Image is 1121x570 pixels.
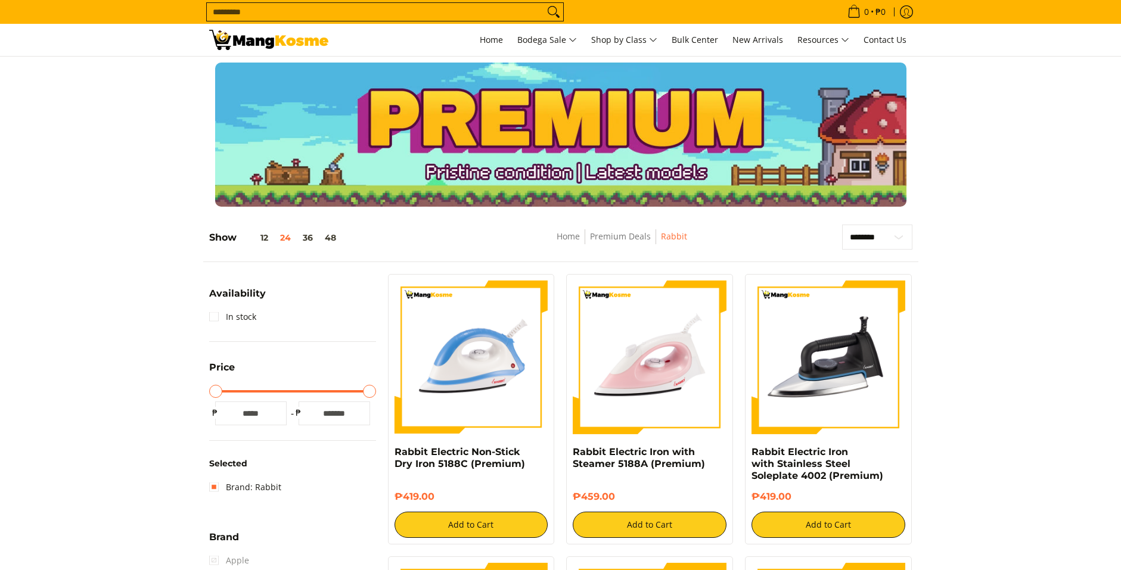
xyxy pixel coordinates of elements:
[752,512,905,538] button: Add to Cart
[340,24,912,56] nav: Main Menu
[573,281,726,434] img: https://mangkosme.com/products/rabbit-eletric-iron-with-steamer-5188a-class-a
[666,24,724,56] a: Bulk Center
[573,446,705,469] a: Rabbit Electric Iron with Steamer 5188A (Premium)
[732,34,783,45] span: New Arrivals
[791,24,855,56] a: Resources
[395,281,548,434] img: https://mangkosme.com/products/rabbit-electric-non-stick-dry-iron-5188c-class-a
[395,512,548,538] button: Add to Cart
[209,363,235,372] span: Price
[209,289,266,307] summary: Open
[395,446,525,469] a: Rabbit Electric Non-Stick Dry Iron 5188C (Premium)
[480,34,503,45] span: Home
[209,459,376,469] h6: Selected
[297,233,319,242] button: 36
[517,33,577,48] span: Bodega Sale
[209,478,281,497] a: Brand: Rabbit
[752,281,905,434] img: https://mangkosme.com/products/rabbit-electric-iron-with-stainless-steel-soleplate-4002-class-a
[319,233,342,242] button: 48
[752,446,883,481] a: Rabbit Electric Iron with Stainless Steel Soleplate 4002 (Premium)
[590,231,651,242] a: Premium Deals
[797,33,849,48] span: Resources
[573,491,726,503] h6: ₱459.00
[864,34,906,45] span: Contact Us
[874,8,887,16] span: ₱0
[672,34,718,45] span: Bulk Center
[726,24,789,56] a: New Arrivals
[209,307,256,326] a: In stock
[209,289,266,298] span: Availability
[544,3,563,21] button: Search
[274,233,297,242] button: 24
[573,512,726,538] button: Add to Cart
[209,30,328,50] img: Premium Deals: Best Premium Home Appliances Sale l Mang Kosme Rabbit
[858,24,912,56] a: Contact Us
[209,532,239,551] summary: Open
[293,407,305,419] span: ₱
[661,229,687,244] span: Rabbit
[557,231,580,242] a: Home
[474,24,509,56] a: Home
[591,33,657,48] span: Shop by Class
[470,229,774,256] nav: Breadcrumbs
[237,233,274,242] button: 12
[395,491,548,503] h6: ₱419.00
[209,232,342,244] h5: Show
[511,24,583,56] a: Bodega Sale
[209,551,249,570] span: Apple
[752,491,905,503] h6: ₱419.00
[209,407,221,419] span: ₱
[585,24,663,56] a: Shop by Class
[209,363,235,381] summary: Open
[844,5,889,18] span: •
[209,532,239,542] span: Brand
[862,8,871,16] span: 0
